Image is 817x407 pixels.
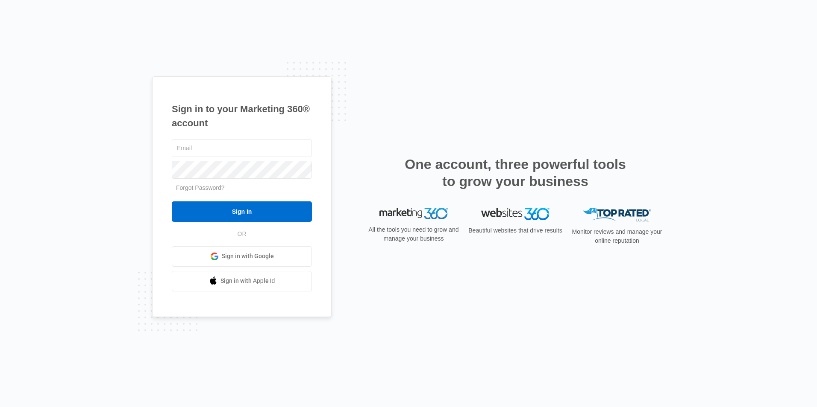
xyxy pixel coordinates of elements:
[220,276,275,285] span: Sign in with Apple Id
[172,139,312,157] input: Email
[222,252,274,261] span: Sign in with Google
[467,226,563,235] p: Beautiful websites that drive results
[232,230,253,238] span: OR
[172,102,312,130] h1: Sign in to your Marketing 360® account
[583,208,651,222] img: Top Rated Local
[569,227,665,245] p: Monitor reviews and manage your online reputation
[172,271,312,291] a: Sign in with Apple Id
[176,184,225,191] a: Forgot Password?
[379,208,448,220] img: Marketing 360
[402,156,629,190] h2: One account, three powerful tools to grow your business
[172,201,312,222] input: Sign In
[481,208,550,220] img: Websites 360
[366,225,461,243] p: All the tools you need to grow and manage your business
[172,246,312,267] a: Sign in with Google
